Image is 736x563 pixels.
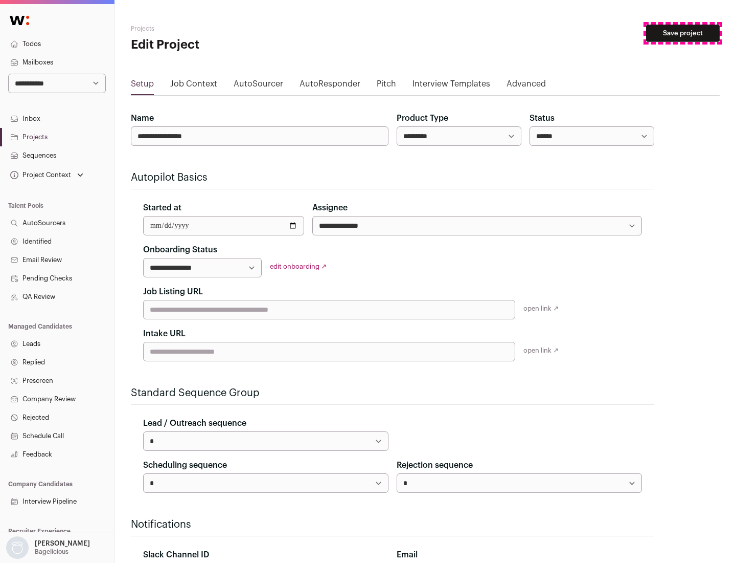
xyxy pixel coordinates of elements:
[143,328,186,340] label: Intake URL
[8,171,71,179] div: Project Context
[131,25,327,33] h2: Projects
[507,78,546,94] a: Advanced
[131,78,154,94] a: Setup
[170,78,217,94] a: Job Context
[131,170,654,185] h2: Autopilot Basics
[270,263,327,270] a: edit onboarding ↗
[143,202,181,214] label: Started at
[300,78,360,94] a: AutoResponder
[4,10,35,31] img: Wellfound
[377,78,396,94] a: Pitch
[6,536,29,559] img: nopic.png
[35,548,68,556] p: Bagelicious
[397,459,473,471] label: Rejection sequence
[35,539,90,548] p: [PERSON_NAME]
[397,549,642,561] div: Email
[412,78,490,94] a: Interview Templates
[131,517,654,532] h2: Notifications
[312,202,348,214] label: Assignee
[530,112,555,124] label: Status
[143,549,209,561] label: Slack Channel ID
[143,459,227,471] label: Scheduling sequence
[143,286,203,298] label: Job Listing URL
[131,386,654,400] h2: Standard Sequence Group
[131,37,327,53] h1: Edit Project
[397,112,448,124] label: Product Type
[4,536,92,559] button: Open dropdown
[143,244,217,256] label: Onboarding Status
[143,417,246,429] label: Lead / Outreach sequence
[131,112,154,124] label: Name
[8,168,85,182] button: Open dropdown
[646,25,720,42] button: Save project
[234,78,283,94] a: AutoSourcer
